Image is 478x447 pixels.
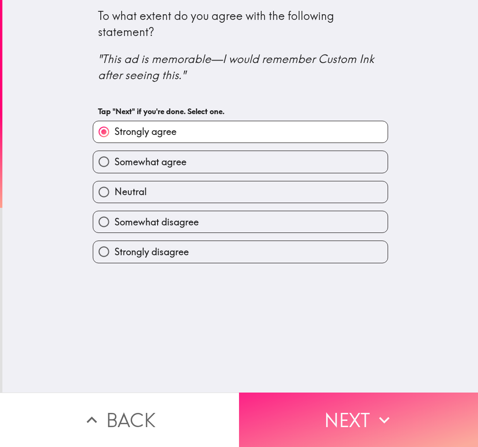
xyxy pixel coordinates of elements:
h6: Tap "Next" if you're done. Select one. [98,106,383,116]
span: Strongly disagree [115,245,189,259]
span: Strongly agree [115,125,177,138]
span: Somewhat agree [115,155,186,169]
button: Next [239,393,478,447]
span: Neutral [115,185,147,198]
button: Somewhat disagree [93,211,388,232]
button: Neutral [93,181,388,203]
div: To what extent do you agree with the following statement? [98,8,383,83]
i: "This ad is memorable—I would remember Custom Ink after seeing this." [98,52,377,82]
span: Somewhat disagree [115,215,199,229]
button: Strongly disagree [93,241,388,262]
button: Somewhat agree [93,151,388,172]
button: Strongly agree [93,121,388,143]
